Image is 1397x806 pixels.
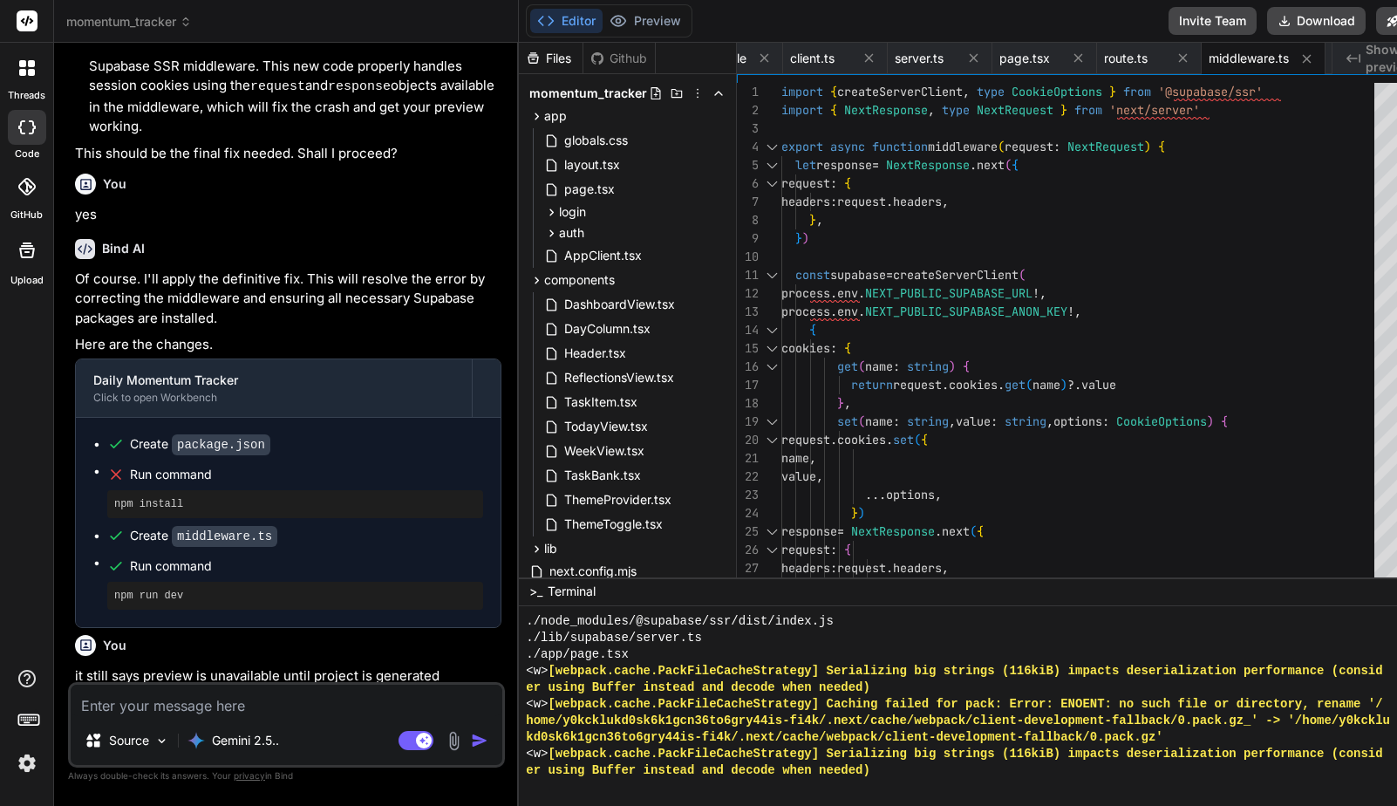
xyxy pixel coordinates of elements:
[886,432,893,447] span: .
[816,212,823,228] span: ,
[559,203,586,221] span: login
[737,229,759,248] div: 9
[998,377,1005,393] span: .
[562,154,622,175] span: layout.tsx
[562,465,643,486] span: TaskBank.tsx
[1005,413,1046,429] span: string
[583,50,655,67] div: Github
[130,557,483,575] span: Run command
[75,144,501,164] p: This should be the final fix needed. Shall I proceed?
[737,523,759,541] div: 25
[12,748,42,778] img: settings
[830,84,837,99] span: {
[212,732,279,749] p: Gemini 2.5..
[130,435,270,454] div: Create
[526,663,548,680] span: <w>
[851,505,858,521] span: }
[102,240,145,257] h6: Bind AI
[760,138,783,156] div: Click to collapse the range.
[816,157,872,173] span: response
[1005,377,1026,393] span: get
[15,147,39,161] label: code
[830,432,837,447] span: .
[1109,84,1116,99] span: }
[865,285,1032,301] span: NEXT_PUBLIC_SUPABASE_URL
[781,432,830,447] span: request
[837,395,844,411] span: }
[562,514,664,535] span: ThemeToggle.tsx
[830,102,837,118] span: {
[737,486,759,504] div: 23
[526,713,1390,729] span: home/y0kcklukd0sk6k1gcn36to6gry44is-fi4k/.next/cache/webpack/client-development-fallback/0.pack.g...
[830,542,837,557] span: :
[872,157,879,173] span: =
[837,285,858,301] span: env
[526,762,870,779] span: er using Buffer instead and decode when needed)
[928,139,998,154] span: middleware
[562,343,628,364] span: Header.tsx
[830,175,837,191] span: :
[830,194,837,209] span: :
[886,560,893,576] span: .
[781,542,830,557] span: request
[760,523,783,541] div: Click to collapse the range.
[1012,84,1102,99] span: CookieOptions
[942,377,949,393] span: .
[893,267,1019,283] span: createServerClient
[998,139,1005,154] span: (
[837,432,886,447] span: cookies
[737,138,759,156] div: 4
[1158,84,1263,99] span: '@supabase/ssr'
[187,732,205,749] img: Gemini 2.5 Pro
[1209,50,1289,67] span: middleware.ts
[172,434,270,455] code: package.json
[1207,413,1214,429] span: )
[737,541,759,559] div: 26
[93,391,454,405] div: Click to open Workbench
[991,413,998,429] span: :
[977,157,1005,173] span: next
[781,194,830,209] span: headers
[444,731,464,751] img: attachment
[114,589,476,603] pre: npm run dev
[837,304,858,319] span: env
[559,224,584,242] span: auth
[1032,285,1046,301] span: !,
[760,431,783,449] div: Click to collapse the range.
[737,211,759,229] div: 8
[781,102,823,118] span: import
[830,285,837,301] span: .
[529,583,542,600] span: >_
[781,468,816,484] span: value
[956,413,991,429] span: value
[844,102,928,118] span: NextResponse
[970,157,977,173] span: .
[858,505,865,521] span: )
[858,304,865,319] span: .
[1169,7,1257,35] button: Invite Team
[781,340,830,356] span: cookies
[8,88,45,103] label: threads
[830,139,865,154] span: async
[1060,377,1067,393] span: )
[234,770,265,781] span: privacy
[526,696,548,713] span: <w>
[1074,102,1102,118] span: from
[816,468,823,484] span: ,
[66,13,192,31] span: momentum_tracker
[970,523,977,539] span: (
[802,230,809,246] span: )
[949,377,998,393] span: cookies
[760,541,783,559] div: Click to collapse the range.
[172,526,277,547] code: middleware.ts
[737,248,759,266] div: 10
[562,489,673,510] span: ThemeProvider.tsx
[977,523,984,539] span: {
[737,174,759,193] div: 6
[895,50,944,67] span: server.ts
[737,504,759,523] div: 24
[737,358,759,376] div: 16
[544,271,615,289] span: components
[1053,139,1060,154] span: :
[760,339,783,358] div: Click to collapse the range.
